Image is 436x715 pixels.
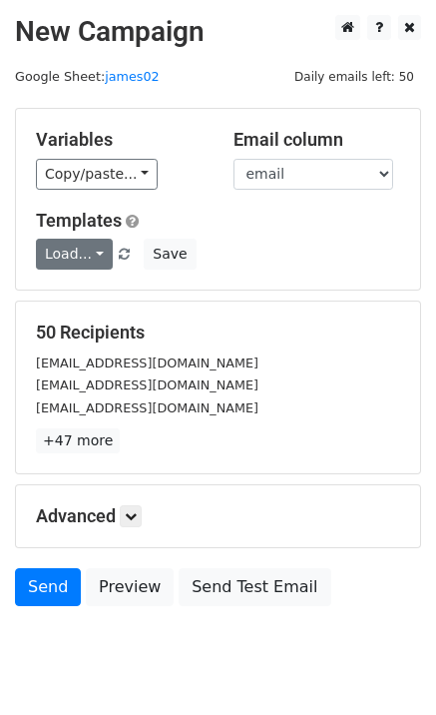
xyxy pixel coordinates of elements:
[15,568,81,606] a: Send
[287,69,421,84] a: Daily emails left: 50
[233,129,401,151] h5: Email column
[36,356,258,370] small: [EMAIL_ADDRESS][DOMAIN_NAME]
[36,239,113,270] a: Load...
[36,400,258,415] small: [EMAIL_ADDRESS][DOMAIN_NAME]
[36,428,120,453] a: +47 more
[36,322,400,344] h5: 50 Recipients
[287,66,421,88] span: Daily emails left: 50
[15,15,421,49] h2: New Campaign
[36,159,158,190] a: Copy/paste...
[179,568,330,606] a: Send Test Email
[105,69,160,84] a: james02
[36,505,400,527] h5: Advanced
[36,210,122,231] a: Templates
[336,619,436,715] iframe: Chat Widget
[36,129,204,151] h5: Variables
[144,239,196,270] button: Save
[86,568,174,606] a: Preview
[15,69,160,84] small: Google Sheet:
[36,377,258,392] small: [EMAIL_ADDRESS][DOMAIN_NAME]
